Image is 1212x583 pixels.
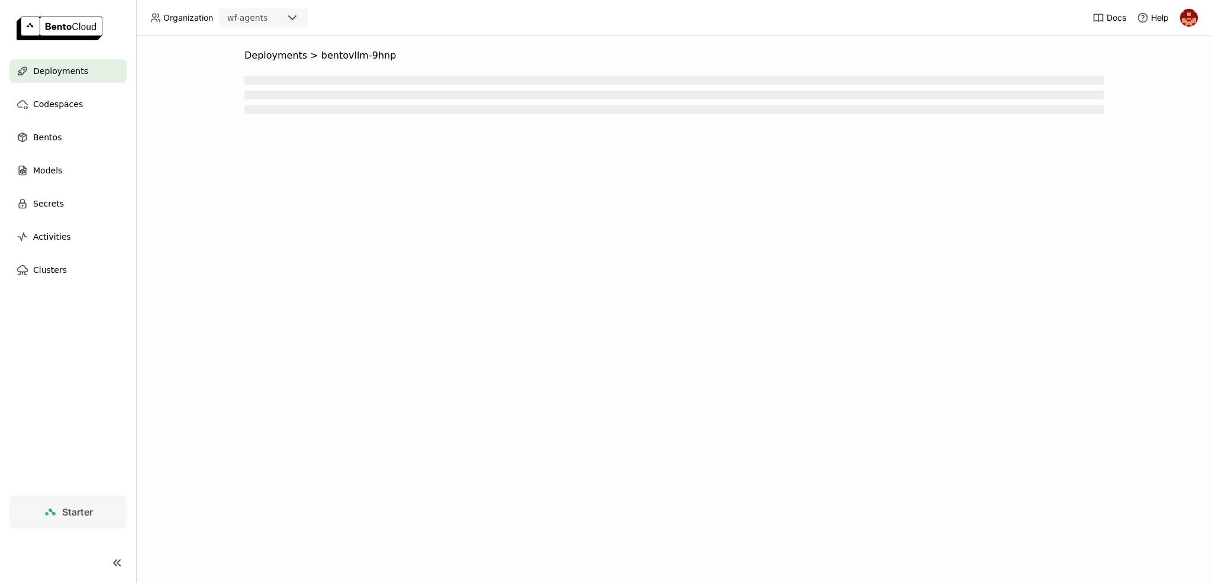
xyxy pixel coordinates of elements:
input: Selected wf-agents. [269,12,270,24]
span: Models [33,163,62,178]
img: logo [17,17,102,40]
span: bentovllm-9hnp [321,50,397,62]
span: Bentos [33,130,62,144]
a: Secrets [9,192,127,215]
div: wf-agents [227,12,267,24]
span: Secrets [33,197,64,211]
nav: Breadcrumbs navigation [244,50,1104,62]
span: Starter [62,506,93,518]
a: Deployments [9,59,127,83]
div: Help [1137,12,1169,24]
span: Deployments [244,50,307,62]
a: Clusters [9,258,127,282]
span: Help [1151,12,1169,23]
a: Codespaces [9,92,127,116]
span: Organization [163,12,213,23]
span: Docs [1107,12,1126,23]
span: Codespaces [33,97,83,111]
span: > [307,50,321,62]
span: Deployments [33,64,88,78]
img: prasanth nandanuru [1180,9,1198,27]
a: Starter [9,495,127,529]
a: Bentos [9,125,127,149]
a: Docs [1092,12,1126,24]
a: Models [9,159,127,182]
a: Activities [9,225,127,249]
span: Clusters [33,263,67,277]
span: Activities [33,230,71,244]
